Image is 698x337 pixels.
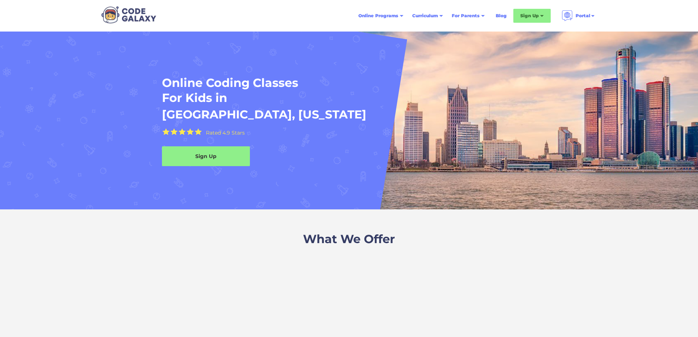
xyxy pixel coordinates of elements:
div: Curriculum [408,9,447,22]
div: Online Programs [358,12,398,19]
a: Sign Up [162,146,250,166]
div: For Parents [447,9,489,22]
div: Sign Up [162,153,250,160]
div: Sign Up [513,9,551,23]
img: Yellow Star - the Code Galaxy [195,128,202,135]
div: Curriculum [412,12,438,19]
div: Rated 4.9 Stars [206,130,245,135]
h1: [GEOGRAPHIC_DATA], [US_STATE] [162,107,366,122]
a: Blog [491,9,511,22]
img: Yellow Star - the Code Galaxy [186,128,194,135]
div: Online Programs [354,9,408,22]
img: Yellow Star - the Code Galaxy [178,128,186,135]
div: Portal [576,12,590,19]
div: For Parents [452,12,480,19]
div: Sign Up [520,12,539,19]
div: Portal [557,7,600,24]
img: Yellow Star - the Code Galaxy [170,128,178,135]
img: Yellow Star - the Code Galaxy [162,128,170,135]
h1: Online Coding Classes For Kids in [162,75,479,106]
